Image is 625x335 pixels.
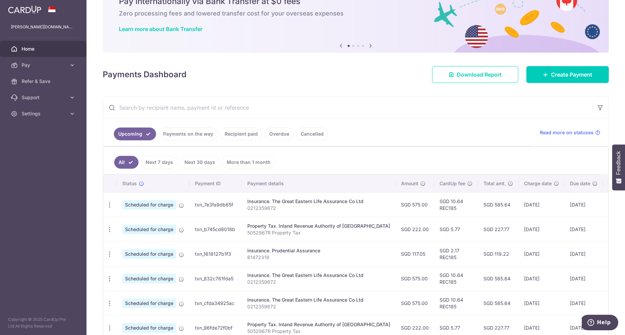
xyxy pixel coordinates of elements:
[478,242,519,266] td: SGD 119.22
[141,156,177,169] a: Next 7 days
[122,200,176,210] span: Scheduled for charge
[526,66,609,83] a: Create Payment
[247,321,390,328] div: Property Tax. Inland Revenue Authority of [GEOGRAPHIC_DATA]
[247,229,390,236] p: 5052967R Property Tax
[605,250,619,258] img: Bank Card
[247,223,390,229] div: Property Tax. Inland Revenue Authority of [GEOGRAPHIC_DATA]
[11,24,76,30] p: [PERSON_NAME][DOMAIN_NAME][EMAIL_ADDRESS][DOMAIN_NAME]
[22,110,66,117] span: Settings
[122,274,176,283] span: Scheduled for charge
[22,78,66,85] span: Refer & Save
[570,180,590,187] span: Due date
[605,275,619,283] img: Bank Card
[483,180,506,187] span: Total amt.
[265,128,294,140] a: Overdue
[565,266,603,291] td: [DATE]
[540,129,600,136] a: Read more on statuses
[434,192,478,217] td: SGD 10.64 REC185
[519,192,565,217] td: [DATE]
[612,144,625,190] button: Feedback - Show survey
[22,62,66,68] span: Pay
[582,315,618,332] iframe: Opens a widget where you can find more information
[434,242,478,266] td: SGD 2.17 REC185
[190,266,242,291] td: txn_832c761fda5
[247,205,390,212] p: 0212359672
[396,266,434,291] td: SGD 575.00
[524,180,552,187] span: Charge date
[434,291,478,315] td: SGD 10.64 REC185
[247,254,390,261] p: 61472319
[540,129,594,136] span: Read more on statuses
[122,323,176,333] span: Scheduled for charge
[434,266,478,291] td: SGD 10.64 REC185
[565,242,603,266] td: [DATE]
[103,68,186,81] h4: Payments Dashboard
[551,71,592,79] span: Create Payment
[22,46,66,52] span: Home
[478,291,519,315] td: SGD 585.64
[247,328,390,335] p: 5052967R Property Tax
[190,291,242,315] td: txn_cfda34925ac
[8,5,41,13] img: CardUp
[122,225,176,234] span: Scheduled for charge
[519,266,565,291] td: [DATE]
[478,217,519,242] td: SGD 227.77
[220,128,262,140] a: Recipient paid
[122,180,137,187] span: Status
[605,225,619,233] img: Bank Card
[242,175,396,192] th: Payment details
[401,180,418,187] span: Amount
[440,180,465,187] span: CardUp fee
[22,94,66,101] span: Support
[122,249,176,259] span: Scheduled for charge
[114,128,156,140] a: Upcoming
[180,156,220,169] a: Next 30 days
[565,217,603,242] td: [DATE]
[159,128,218,140] a: Payments on the way
[119,26,202,32] a: Learn more about Bank Transfer
[432,66,518,83] a: Download Report
[190,217,242,242] td: txn_b745cd8018b
[190,175,242,192] th: Payment ID
[122,299,176,308] span: Scheduled for charge
[457,71,502,79] span: Download Report
[616,151,622,175] span: Feedback
[247,247,390,254] div: Insurance. Prudential Assurance
[103,97,592,118] input: Search by recipient name, payment id or reference
[119,9,593,18] h6: Zero processing fees and lowered transfer cost for your overseas expenses
[396,217,434,242] td: SGD 222.00
[565,291,603,315] td: [DATE]
[519,291,565,315] td: [DATE]
[190,242,242,266] td: txn_1618127b1f3
[396,192,434,217] td: SGD 575.00
[605,201,619,209] img: Bank Card
[478,266,519,291] td: SGD 585.64
[114,156,139,169] a: All
[247,198,390,205] div: Insurance. The Great Eastern Life Assurance Co Ltd
[396,291,434,315] td: SGD 575.00
[247,303,390,310] p: 0212359672
[565,192,603,217] td: [DATE]
[296,128,328,140] a: Cancelled
[396,242,434,266] td: SGD 117.05
[247,297,390,303] div: Insurance. The Great Eastern Life Assurance Co Ltd
[519,217,565,242] td: [DATE]
[519,242,565,266] td: [DATE]
[190,192,242,217] td: txn_7e3fa9db65f
[434,217,478,242] td: SGD 5.77
[478,192,519,217] td: SGD 585.64
[247,272,390,279] div: Insurance. The Great Eastern Life Assurance Co Ltd
[605,299,619,307] img: Bank Card
[247,279,390,285] p: 0212359672
[222,156,275,169] a: More than 1 month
